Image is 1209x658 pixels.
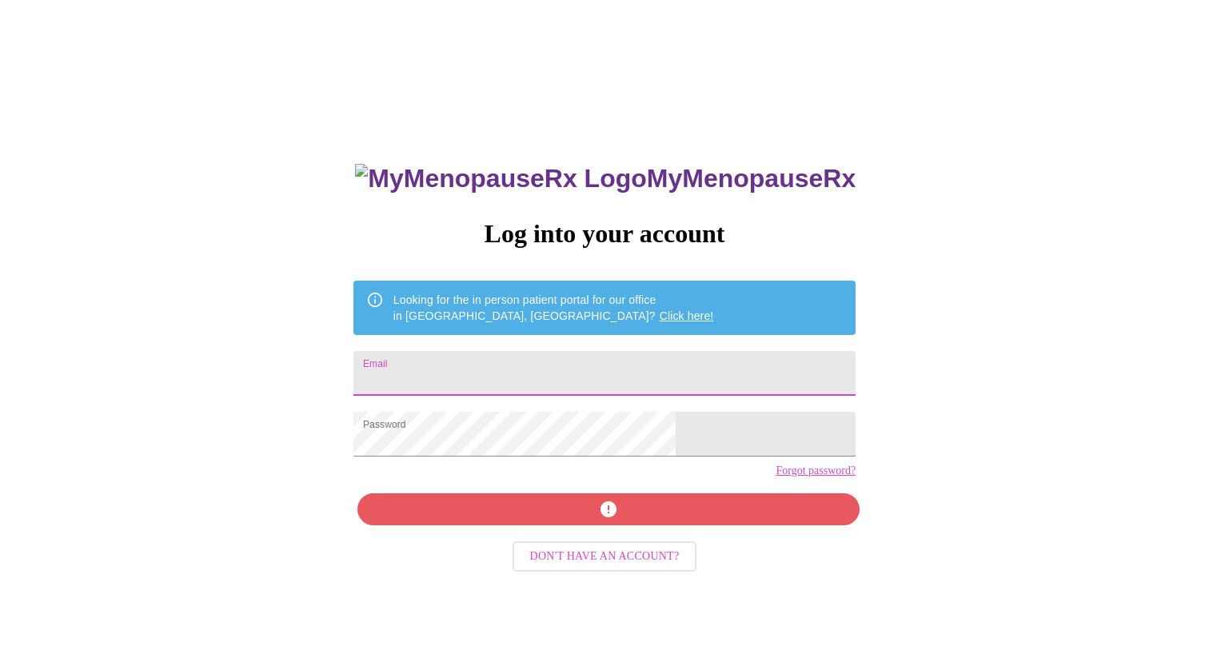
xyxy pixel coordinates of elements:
[513,541,697,572] button: Don't have an account?
[355,164,646,193] img: MyMenopauseRx Logo
[393,285,714,330] div: Looking for the in person patient portal for our office in [GEOGRAPHIC_DATA], [GEOGRAPHIC_DATA]?
[776,465,856,477] a: Forgot password?
[355,164,856,193] h3: MyMenopauseRx
[509,548,701,562] a: Don't have an account?
[353,219,856,249] h3: Log into your account
[530,547,680,567] span: Don't have an account?
[660,309,714,322] a: Click here!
